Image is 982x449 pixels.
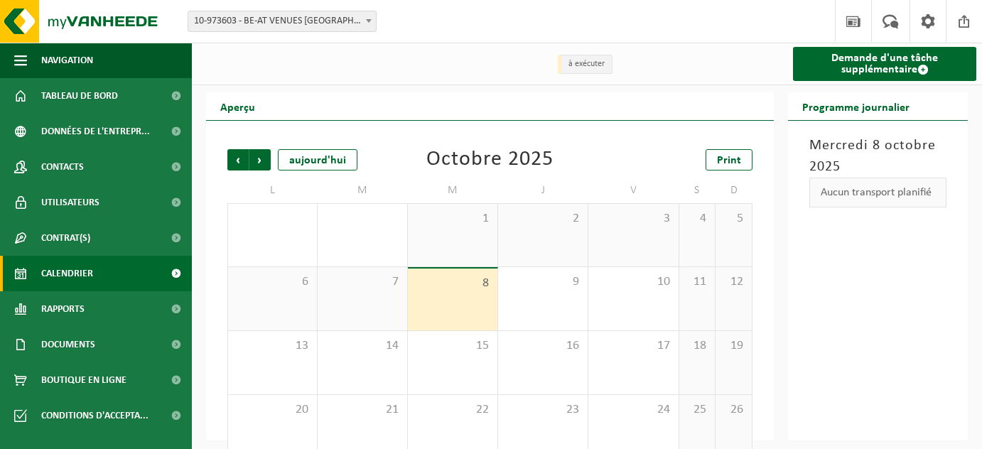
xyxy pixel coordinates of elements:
[793,47,976,81] a: Demande d'une tâche supplémentaire
[723,402,745,418] span: 26
[679,178,716,203] td: S
[686,274,708,290] span: 11
[788,92,924,120] h2: Programme journalier
[188,11,376,31] span: 10-973603 - BE-AT VENUES NV - FOREST
[41,256,93,291] span: Calendrier
[41,114,150,149] span: Données de l'entrepr...
[686,402,708,418] span: 25
[415,276,490,291] span: 8
[235,274,310,290] span: 6
[723,211,745,227] span: 5
[595,274,671,290] span: 10
[249,149,271,171] span: Suivant
[325,402,400,418] span: 21
[41,149,84,185] span: Contacts
[235,402,310,418] span: 20
[426,149,554,171] div: Octobre 2025
[723,274,745,290] span: 12
[227,149,249,171] span: Précédent
[809,135,946,178] h3: Mercredi 8 octobre 2025
[723,338,745,354] span: 19
[717,155,741,166] span: Print
[686,338,708,354] span: 18
[41,327,95,362] span: Documents
[41,78,118,114] span: Tableau de bord
[505,338,581,354] span: 16
[558,55,613,74] li: à exécuter
[588,178,679,203] td: V
[325,274,400,290] span: 7
[505,402,581,418] span: 23
[206,92,269,120] h2: Aperçu
[41,362,126,398] span: Boutique en ligne
[505,274,581,290] span: 9
[415,402,490,418] span: 22
[415,211,490,227] span: 1
[41,185,99,220] span: Utilisateurs
[686,211,708,227] span: 4
[415,338,490,354] span: 15
[595,402,671,418] span: 24
[41,398,149,433] span: Conditions d'accepta...
[706,149,752,171] a: Print
[41,43,93,78] span: Navigation
[325,338,400,354] span: 14
[505,211,581,227] span: 2
[498,178,588,203] td: J
[227,178,318,203] td: L
[235,338,310,354] span: 13
[41,291,85,327] span: Rapports
[716,178,752,203] td: D
[41,220,90,256] span: Contrat(s)
[278,149,357,171] div: aujourd'hui
[595,338,671,354] span: 17
[408,178,498,203] td: M
[809,178,946,207] div: Aucun transport planifié
[595,211,671,227] span: 3
[188,11,377,32] span: 10-973603 - BE-AT VENUES NV - FOREST
[318,178,408,203] td: M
